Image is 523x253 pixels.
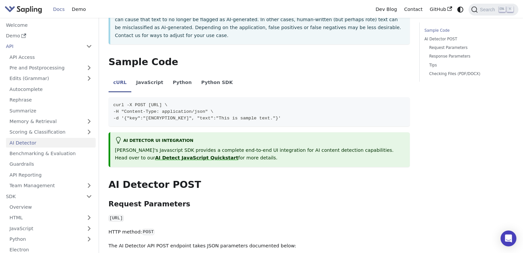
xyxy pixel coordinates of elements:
a: Contact [401,4,426,15]
a: Memory & Retrieval [6,117,96,126]
div: Open Intercom Messenger [501,231,516,246]
a: Rephrase [6,95,96,105]
h2: Sample Code [109,56,410,68]
span: -d '{"key":"[ENCRYPTION_KEY]", "text":"This is sample text."}' [113,116,281,121]
a: Demo [2,31,96,41]
span: curl -X POST [URL] \ [113,103,167,107]
li: Python [168,74,196,93]
a: Demo [68,4,89,15]
p: HTTP method: [109,228,410,236]
p: [PERSON_NAME]'s Javascript SDK provides a complete end-to-end UI integration for AI content detec... [115,147,405,162]
a: API Reporting [6,170,96,180]
a: Team Management [6,181,96,190]
button: Switch between dark and light mode (currently system mode) [456,5,465,14]
a: Guardrails [6,159,96,169]
a: API [2,42,82,51]
a: Python [6,234,96,244]
h3: Request Parameters [109,200,410,209]
a: HTML [6,213,96,223]
a: Response Parameters [429,53,509,60]
h2: AI Detector POST [109,179,410,191]
code: POST [142,229,155,235]
a: Request Parameters [429,45,509,51]
a: Summarize [6,106,96,115]
kbd: K [507,6,513,12]
a: SDK [2,191,82,201]
a: AI Detect JavaScript Quickstart [155,155,238,160]
button: Collapse sidebar category 'API' [82,42,96,51]
a: Benchmarking & Evaluation [6,149,96,158]
p: All AI detection systems have false positives and false negatives. In some cases, small modificat... [115,8,405,39]
a: AI Detector POST [424,36,511,42]
a: Pre and Postprocessing [6,63,96,73]
a: Dev Blog [372,4,400,15]
a: Tips [429,62,509,68]
div: AI Detector UI integration [115,137,405,145]
span: -H "Content-Type: application/json" \ [113,109,213,114]
span: Search [478,7,499,12]
a: Edits (Grammar) [6,74,96,83]
code: [URL] [109,215,124,222]
a: Checking Files (PDF/DOCX) [429,71,509,77]
button: Collapse sidebar category 'SDK' [82,191,96,201]
li: JavaScript [131,74,168,93]
li: Python SDK [196,74,238,93]
a: Docs [49,4,68,15]
a: Sample Code [424,27,511,34]
a: GitHub [426,4,455,15]
a: Scoring & Classification [6,127,96,137]
li: cURL [109,74,131,93]
a: Overview [6,202,96,212]
a: API Access [6,52,96,62]
button: Search (Ctrl+K) [469,4,518,16]
a: Autocomplete [6,84,96,94]
a: Welcome [2,20,96,30]
img: Sapling.ai [5,5,42,14]
a: JavaScript [6,224,96,233]
a: AI Detector [6,138,96,148]
a: Sapling.ai [5,5,45,14]
p: The AI Detector API POST endpoint takes JSON parameters documented below: [109,242,410,250]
